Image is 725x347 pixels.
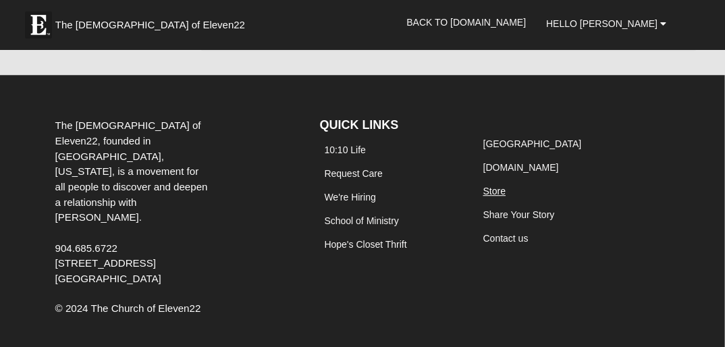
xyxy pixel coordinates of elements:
[483,186,506,196] a: Store
[483,162,559,173] a: [DOMAIN_NAME]
[55,302,201,314] span: © 2024 The Church of Eleven22
[325,144,367,155] a: 10:10 Life
[45,118,221,287] div: The [DEMOGRAPHIC_DATA] of Eleven22, founded in [GEOGRAPHIC_DATA], [US_STATE], is a movement for a...
[320,118,458,133] h4: QUICK LINKS
[18,5,288,38] a: The [DEMOGRAPHIC_DATA] of Eleven22
[325,192,376,203] a: We're Hiring
[483,233,529,244] a: Contact us
[25,11,52,38] img: Eleven22 logo
[483,209,555,220] a: Share Your Story
[483,138,582,149] a: [GEOGRAPHIC_DATA]
[325,215,399,226] a: School of Ministry
[536,7,676,41] a: Hello [PERSON_NAME]
[325,168,383,179] a: Request Care
[325,239,407,250] a: Hope's Closet Thrift
[55,18,245,32] span: The [DEMOGRAPHIC_DATA] of Eleven22
[546,18,657,29] span: Hello [PERSON_NAME]
[396,5,536,39] a: Back to [DOMAIN_NAME]
[55,273,161,284] span: [GEOGRAPHIC_DATA]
